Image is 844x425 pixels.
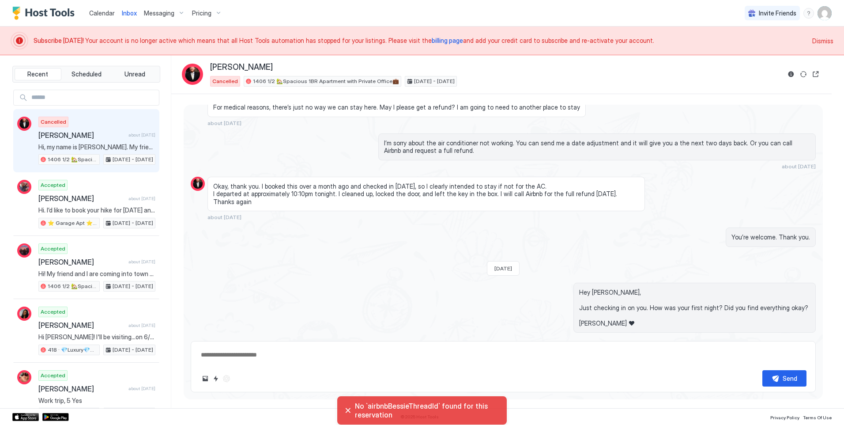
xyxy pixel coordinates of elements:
span: Subscribe [DATE]! [34,37,85,44]
span: 1406 1/2 🏡Spacious 1BR Apartment with Private Office💼 [48,156,98,163]
span: 1406 1/2 🏡Spacious 1BR Apartment with Private Office💼 [48,282,98,290]
span: [DATE] - [DATE] [113,156,153,163]
span: [DATE] - [DATE] [414,77,455,85]
div: User profile [818,6,832,20]
span: You’re welcome. Thank you. [731,233,810,241]
a: billing page [432,37,463,44]
span: [PERSON_NAME] [38,321,125,330]
a: Inbox [122,8,137,18]
span: Invite Friends [759,9,796,17]
span: ⭐️ Garage Apt ⭐️ Near Paseo Arts ⭐️ Walk Score 83 · [STREET_ADDRESS] [48,219,98,227]
span: about [DATE] [128,386,155,391]
span: [PERSON_NAME] [38,384,125,393]
span: Hi [PERSON_NAME]! I'll be visiting...on 6/26-6/27 from [GEOGRAPHIC_DATA], [GEOGRAPHIC_DATA]. I'm ... [38,333,155,341]
span: Cancelled [212,77,238,85]
button: Quick reply [211,373,221,384]
span: [DATE] - [DATE] [113,219,153,227]
button: Reservation information [786,69,796,80]
div: tab-group [12,66,160,83]
button: Scheduled [63,68,110,80]
span: about [DATE] [128,259,155,265]
span: Accepted [41,245,65,253]
a: Calendar [89,8,115,18]
button: Open reservation [810,69,821,80]
span: Okay, thank you. I booked this over a month ago and checked in [DATE], so I clearly intended to s... [213,182,639,206]
span: 418 · 💎Luxury💎Capitol Home 🏡 Slp16 💼 Office & Hot Tub 🛁 [48,346,98,354]
span: about [DATE] [782,163,816,170]
span: [DATE] - [DATE] [113,282,153,290]
button: Send [762,370,806,387]
span: Recent [27,70,48,78]
span: Accepted [41,372,65,379]
span: Accepted [41,308,65,316]
span: No `airbnbBessieThreadId` found for this reservation [355,402,500,419]
span: about [DATE] [207,214,241,220]
span: [PERSON_NAME] [210,62,273,72]
button: Recent [15,68,61,80]
a: Host Tools Logo [12,7,79,20]
span: Hi! My friend and I are coming into town for the night and looking forward to staying in this area! [38,270,155,278]
div: Dismiss [812,36,833,46]
span: [DATE] [494,265,512,272]
div: Send [783,374,797,383]
span: [PERSON_NAME] [38,258,125,266]
span: [DATE] - [DATE] [113,346,153,354]
span: Pricing [192,9,211,17]
span: I’m sorry about the air conditioner not working. You can send me a date adjustment and it will gi... [384,139,810,155]
span: Unread [124,70,145,78]
span: 1406 1/2 🏡Spacious 1BR Apartment with Private Office💼 [253,77,399,85]
button: Unread [111,68,158,80]
span: about [DATE] [128,323,155,328]
span: Accepted [41,181,65,189]
span: Hi. I’d like to book your hike for [DATE] and [DATE]. I’m visiting some family. [38,206,155,214]
div: menu [803,8,814,19]
span: about [DATE] [128,132,155,138]
input: Input Field [28,90,159,105]
span: Hey [PERSON_NAME], Just checking in on you. How was your first night? Did you find everything oka... [579,288,810,327]
span: Hi, my name is [PERSON_NAME]. My friend will be visiting for the weekend. We plan to check in as ... [38,143,155,151]
span: Inbox [122,9,137,17]
span: [PERSON_NAME] [38,194,125,203]
span: about [DATE] [207,120,241,126]
span: Scheduled [72,70,102,78]
span: Cancelled [41,118,66,126]
iframe: Intercom live chat [9,395,30,416]
span: Your account is no longer active which means that all Host Tools automation has stopped for your ... [34,37,807,45]
span: [PERSON_NAME] [38,131,125,140]
button: Sync reservation [798,69,809,80]
button: Upload image [200,373,211,384]
span: Messaging [144,9,174,17]
span: Calendar [89,9,115,17]
span: about [DATE] [128,196,155,201]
